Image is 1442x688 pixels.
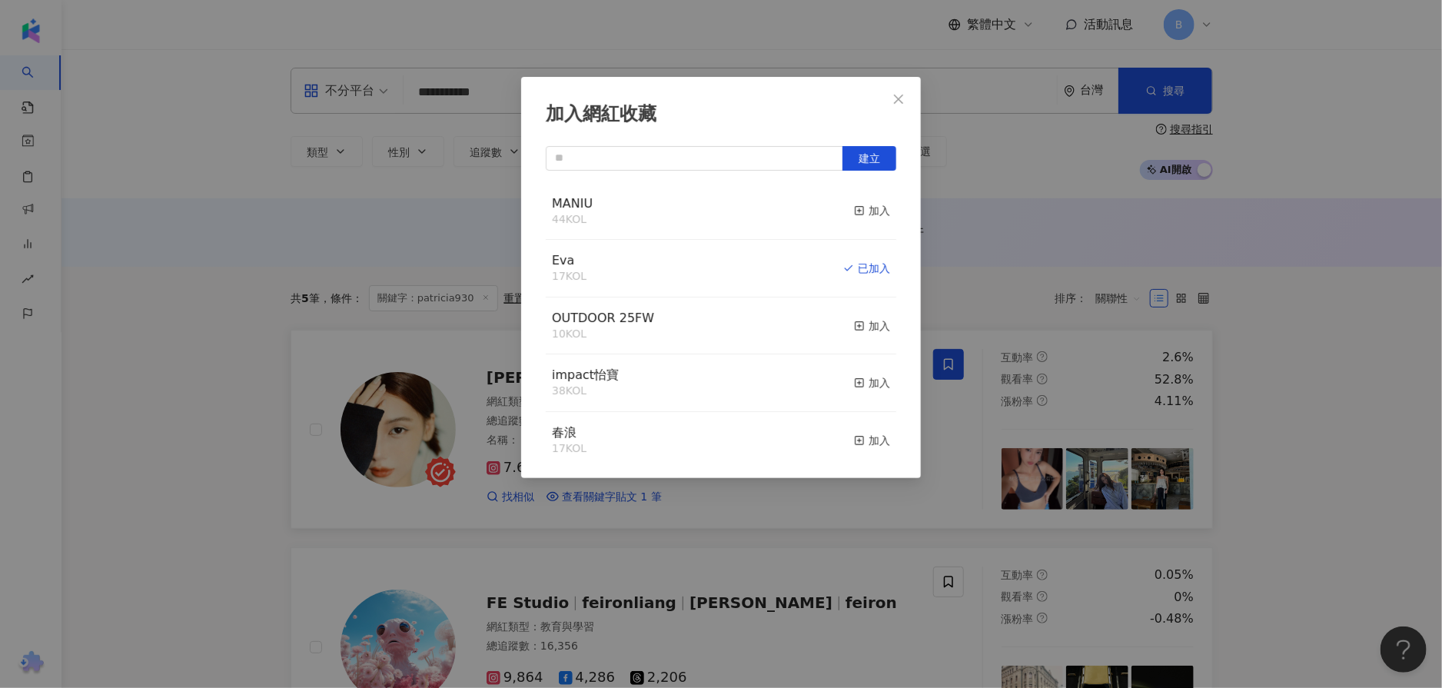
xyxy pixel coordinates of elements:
[552,269,586,284] div: 17 KOL
[552,196,593,211] span: MANIU
[552,425,576,440] span: 春浪
[552,311,654,325] span: OUTDOOR 25FW
[552,384,619,399] div: 38 KOL
[552,198,593,210] a: MANIU
[892,93,905,105] span: close
[552,327,654,342] div: 10 KOL
[552,212,593,228] div: 44 KOL
[854,202,890,219] div: 加入
[854,374,890,391] div: 加入
[291,330,1213,529] a: KOL Avatar[PERSON_NAME]patricia930網紅類型：韓國旅遊·保養·美食·穿搭·旅遊總追蹤數：101,056名稱：patricia9307.6萬4,9722萬找相似查看...
[859,152,880,165] span: 建立
[552,441,586,457] div: 17 KOL
[552,312,654,324] a: OUTDOOR 25FW
[552,254,574,267] a: Eva
[552,253,574,268] span: Eva
[843,252,890,284] button: 已加入
[842,146,896,171] button: 建立
[854,310,890,342] button: 加入
[552,369,619,381] a: impact怡寶
[552,427,576,439] a: 春浪
[854,317,890,334] div: 加入
[546,101,896,128] div: 加入網紅收藏
[854,367,890,399] button: 加入
[843,260,890,277] div: 已加入
[854,432,890,449] div: 加入
[883,84,914,115] button: Close
[854,195,890,228] button: 加入
[854,424,890,457] button: 加入
[552,367,619,382] span: impact怡寶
